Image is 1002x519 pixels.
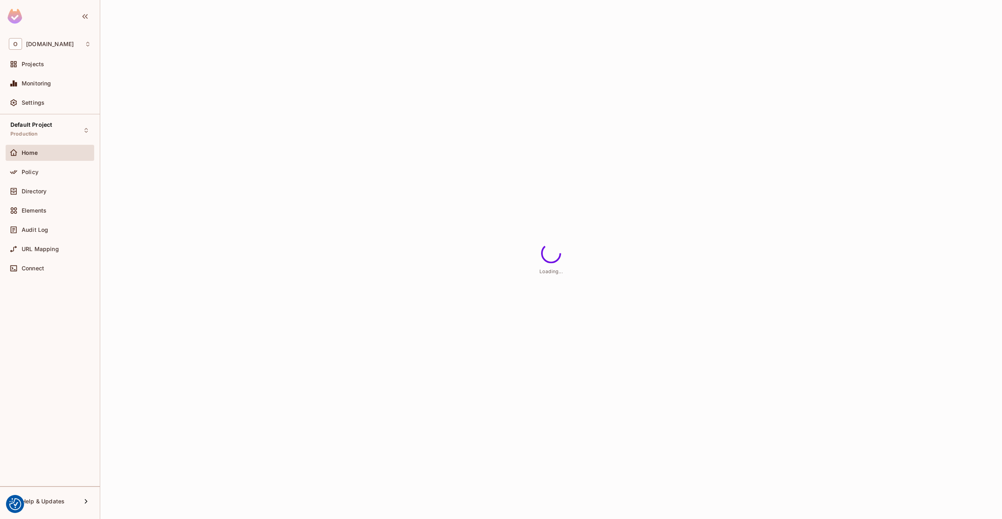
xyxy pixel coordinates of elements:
button: Consent Preferences [9,498,21,510]
img: Revisit consent button [9,498,21,510]
span: Home [22,150,38,156]
span: Connect [22,265,44,272]
span: Directory [22,188,46,195]
span: Production [10,131,38,137]
span: Monitoring [22,80,51,87]
span: URL Mapping [22,246,59,252]
span: Workspace: oxylabs.io [26,41,74,47]
span: Elements [22,207,46,214]
span: O [9,38,22,50]
span: Audit Log [22,227,48,233]
span: Projects [22,61,44,67]
span: Policy [22,169,38,175]
span: Settings [22,99,44,106]
span: Default Project [10,122,52,128]
img: SReyMgAAAABJRU5ErkJggg== [8,9,22,24]
span: Loading... [539,268,563,274]
span: Help & Updates [22,498,65,505]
